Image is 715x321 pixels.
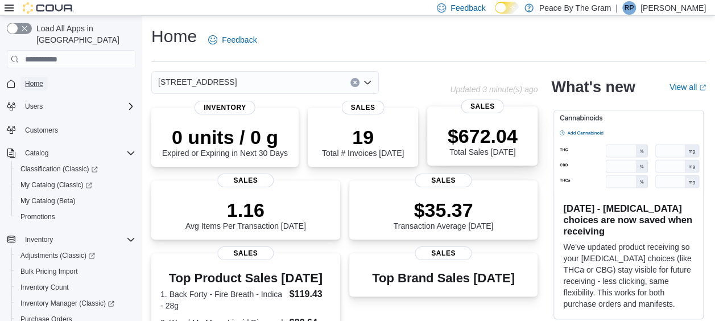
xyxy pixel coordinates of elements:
[11,279,140,295] button: Inventory Count
[158,75,237,89] span: [STREET_ADDRESS]
[16,162,102,176] a: Classification (Classic)
[16,265,82,278] a: Bulk Pricing Import
[350,78,359,87] button: Clear input
[2,232,140,248] button: Inventory
[20,164,98,174] span: Classification (Classic)
[151,25,197,48] h1: Home
[20,233,57,246] button: Inventory
[20,196,76,205] span: My Catalog (Beta)
[461,100,504,113] span: Sales
[185,199,306,221] p: 1.16
[20,146,135,160] span: Catalog
[20,124,63,137] a: Customers
[640,1,706,15] p: [PERSON_NAME]
[450,85,538,94] p: Updated 3 minute(s) ago
[415,174,472,187] span: Sales
[25,235,53,244] span: Inventory
[615,1,618,15] p: |
[11,295,140,311] a: Inventory Manager (Classic)
[23,2,74,14] img: Cova
[25,126,58,135] span: Customers
[160,271,331,285] h3: Top Product Sales [DATE]
[16,281,135,294] span: Inventory Count
[16,194,80,208] a: My Catalog (Beta)
[415,246,472,260] span: Sales
[222,34,257,46] span: Feedback
[20,212,55,221] span: Promotions
[11,209,140,225] button: Promotions
[2,75,140,92] button: Home
[622,1,636,15] div: Rob Pranger
[394,199,494,221] p: $35.37
[20,267,78,276] span: Bulk Pricing Import
[20,233,135,246] span: Inventory
[563,203,694,237] h3: [DATE] - [MEDICAL_DATA] choices are now saved when receiving
[539,1,611,15] p: Peace By The Gram
[2,145,140,161] button: Catalog
[625,1,634,15] span: RP
[20,76,135,90] span: Home
[16,210,135,224] span: Promotions
[16,162,135,176] span: Classification (Classic)
[11,264,140,279] button: Bulk Pricing Import
[16,249,100,262] a: Adjustments (Classic)
[322,126,404,158] div: Total # Invoices [DATE]
[20,251,95,260] span: Adjustments (Classic)
[16,178,135,192] span: My Catalog (Classic)
[20,122,135,137] span: Customers
[162,126,288,149] p: 0 units / 0 g
[11,193,140,209] button: My Catalog (Beta)
[16,297,135,310] span: Inventory Manager (Classic)
[16,265,135,278] span: Bulk Pricing Import
[16,210,60,224] a: Promotions
[363,78,372,87] button: Open list of options
[669,83,706,92] a: View allExternal link
[11,248,140,264] a: Adjustments (Classic)
[394,199,494,231] div: Transaction Average [DATE]
[20,180,92,190] span: My Catalog (Classic)
[195,101,255,114] span: Inventory
[25,79,43,88] span: Home
[322,126,404,149] p: 19
[32,23,135,46] span: Load All Apps in [GEOGRAPHIC_DATA]
[20,299,114,308] span: Inventory Manager (Classic)
[448,125,518,147] p: $672.04
[372,271,515,285] h3: Top Brand Sales [DATE]
[185,199,306,231] div: Avg Items Per Transaction [DATE]
[16,194,135,208] span: My Catalog (Beta)
[2,98,140,114] button: Users
[290,287,331,301] dd: $119.43
[162,126,288,158] div: Expired or Expiring in Next 30 Days
[160,289,285,311] dt: 1. Back Forty - Fire Breath - Indica - 28g
[20,100,47,113] button: Users
[25,102,43,111] span: Users
[495,2,519,14] input: Dark Mode
[25,149,48,158] span: Catalog
[204,28,261,51] a: Feedback
[563,241,694,310] p: We've updated product receiving so your [MEDICAL_DATA] choices (like THCa or CBG) stay visible fo...
[217,246,274,260] span: Sales
[217,174,274,187] span: Sales
[16,249,135,262] span: Adjustments (Classic)
[11,177,140,193] a: My Catalog (Classic)
[342,101,385,114] span: Sales
[448,125,518,157] div: Total Sales [DATE]
[20,100,135,113] span: Users
[20,77,48,90] a: Home
[20,146,53,160] button: Catalog
[2,121,140,138] button: Customers
[699,84,706,91] svg: External link
[16,178,97,192] a: My Catalog (Classic)
[451,2,485,14] span: Feedback
[16,281,73,294] a: Inventory Count
[551,78,635,96] h2: What's new
[11,161,140,177] a: Classification (Classic)
[20,283,69,292] span: Inventory Count
[16,297,119,310] a: Inventory Manager (Classic)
